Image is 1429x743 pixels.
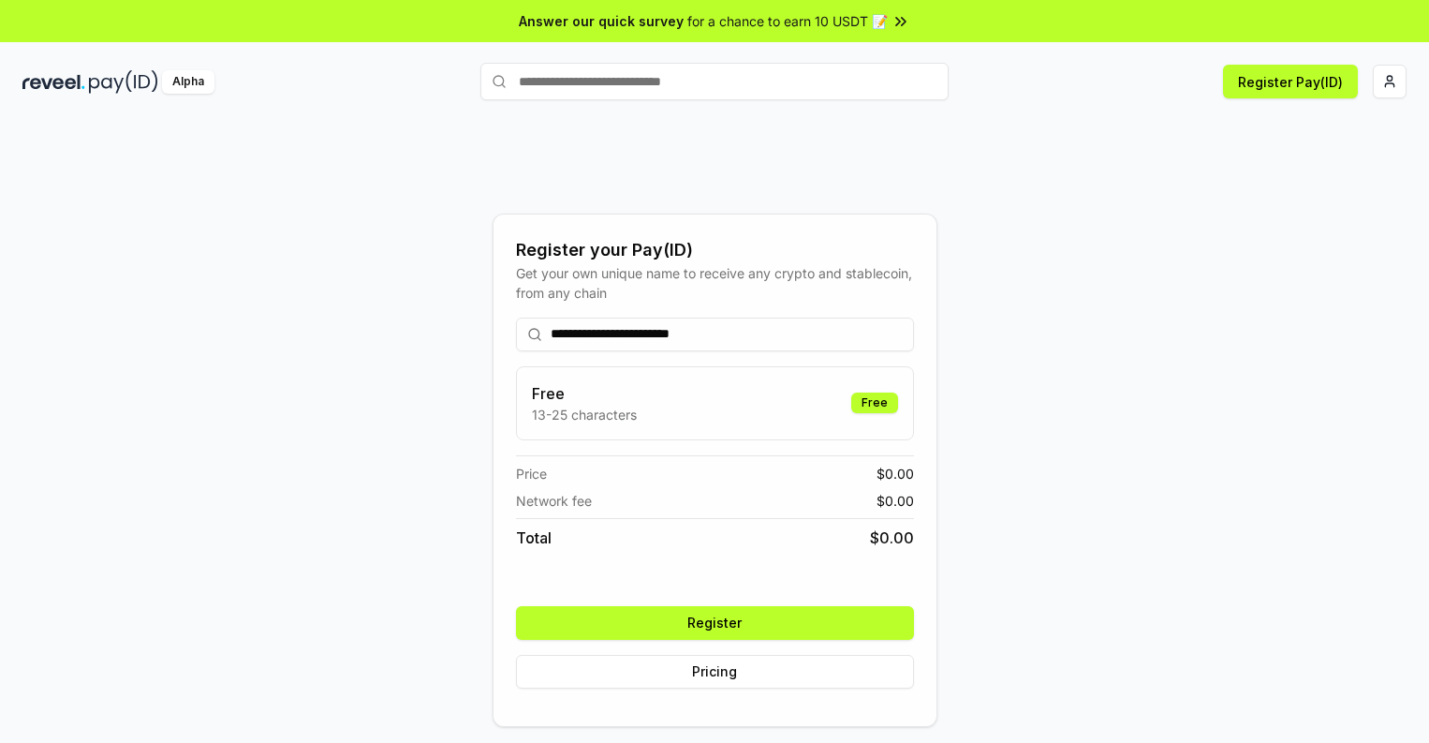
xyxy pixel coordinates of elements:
[877,464,914,483] span: $ 0.00
[516,655,914,689] button: Pricing
[877,491,914,511] span: $ 0.00
[687,11,888,31] span: for a chance to earn 10 USDT 📝
[532,405,637,424] p: 13-25 characters
[516,263,914,303] div: Get your own unique name to receive any crypto and stablecoin, from any chain
[516,237,914,263] div: Register your Pay(ID)
[516,491,592,511] span: Network fee
[89,70,158,94] img: pay_id
[516,606,914,640] button: Register
[870,527,914,549] span: $ 0.00
[22,70,85,94] img: reveel_dark
[851,393,898,413] div: Free
[516,464,547,483] span: Price
[516,527,552,549] span: Total
[519,11,684,31] span: Answer our quick survey
[1223,65,1358,98] button: Register Pay(ID)
[162,70,214,94] div: Alpha
[532,382,637,405] h3: Free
